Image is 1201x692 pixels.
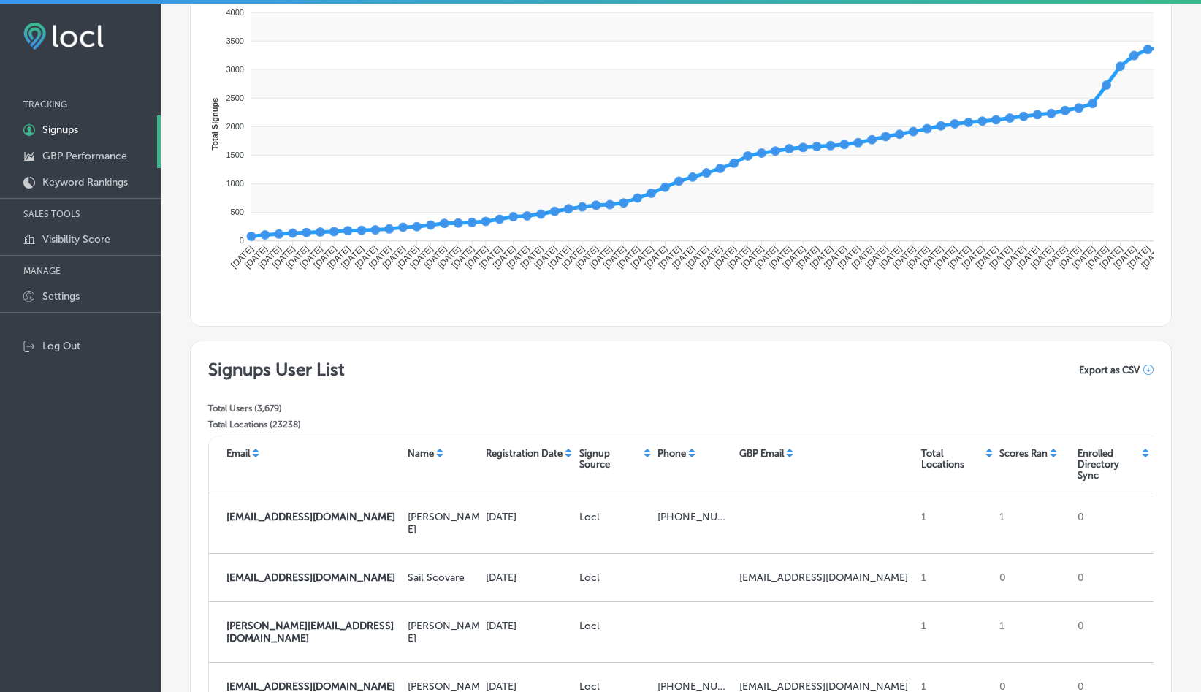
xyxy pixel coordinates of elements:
tspan: [DATE] [643,243,670,270]
p: Richard Onyon [408,511,480,536]
p: Sail Scovare [408,571,480,584]
tspan: [DATE] [960,243,987,270]
p: GBP Performance [42,150,127,162]
strong: [PERSON_NAME][EMAIL_ADDRESS][DOMAIN_NAME] [226,620,394,645]
p: sailscovare@gmail.com [226,571,402,584]
p: Richard Onyon [408,620,480,645]
tspan: [DATE] [601,243,628,270]
p: Scores Ran [999,448,1048,459]
tspan: [DATE] [932,243,959,270]
div: 0 [1072,566,1150,590]
p: Log Out [42,340,80,352]
tspan: [DATE] [808,243,835,270]
tspan: [DATE] [904,243,931,270]
tspan: [DATE] [781,243,808,270]
tspan: [DATE] [229,243,256,270]
tspan: [DATE] [256,243,283,270]
tspan: [DATE] [918,243,945,270]
tspan: [DATE] [394,243,422,270]
tspan: [DATE] [822,243,849,270]
tspan: [DATE] [850,243,877,270]
tspan: [DATE] [573,243,600,270]
p: Signups [42,123,78,136]
tspan: [DATE] [836,243,863,270]
tspan: [DATE] [298,243,325,270]
tspan: [DATE] [491,243,518,270]
tspan: [DATE] [891,243,918,270]
tspan: [DATE] [463,243,490,270]
tspan: [DATE] [339,243,366,270]
p: Phone [657,448,686,459]
p: [PHONE_NUMBER] [657,511,733,523]
div: 1 [994,505,1072,541]
tspan: [DATE] [657,243,684,270]
tspan: [DATE] [629,243,656,270]
tspan: [DATE] [1002,243,1029,270]
tspan: [DATE] [739,243,766,270]
tspan: [DATE] [698,243,725,270]
tspan: [DATE] [587,243,614,270]
tspan: [DATE] [988,243,1015,270]
strong: [EMAIL_ADDRESS][DOMAIN_NAME] [226,511,395,523]
div: 0 [994,566,1072,590]
tspan: 1000 [226,179,243,188]
img: fda3e92497d09a02dc62c9cd864e3231.png [23,23,104,50]
p: Settings [42,290,80,303]
tspan: [DATE] [408,243,435,270]
h2: Signups User List [208,359,345,380]
tspan: [DATE] [381,243,408,270]
tspan: [DATE] [946,243,973,270]
tspan: [DATE] [546,243,573,270]
p: Enrolled Directory Sync [1078,448,1140,481]
p: Locl [579,511,652,523]
p: Visibility Score [42,233,110,246]
tspan: [DATE] [367,243,394,270]
p: GBP Email [739,448,784,459]
p: Name [408,448,434,459]
tspan: [DATE] [284,243,311,270]
p: [DATE] [486,571,573,584]
tspan: [DATE] [1098,243,1125,270]
tspan: [DATE] [353,243,380,270]
strong: [EMAIL_ADDRESS][DOMAIN_NAME] [226,571,395,584]
tspan: [DATE] [794,243,821,270]
tspan: [DATE] [519,243,546,270]
tspan: [DATE] [725,243,752,270]
tspan: 500 [231,208,244,216]
tspan: [DATE] [422,243,449,270]
p: [DATE] [486,511,573,523]
tspan: [DATE] [560,243,587,270]
p: [DATE] [486,620,573,632]
p: Locl [579,571,652,584]
p: Signup Source [579,448,641,470]
div: 1 [915,566,994,590]
tspan: [DATE] [712,243,739,270]
p: Total Users ( 3,679 ) [208,403,345,414]
tspan: [DATE] [767,243,794,270]
tspan: [DATE] [1015,243,1042,270]
tspan: 1500 [226,151,243,159]
p: Registration Date [486,448,563,459]
tspan: [DATE] [449,243,476,270]
tspan: [DATE] [312,243,339,270]
tspan: [DATE] [1139,243,1166,270]
p: Total Locations [921,448,983,470]
tspan: [DATE] [436,243,463,270]
tspan: 0 [240,236,244,245]
p: Email [226,448,250,459]
tspan: [DATE] [615,243,642,270]
tspan: 3000 [226,65,243,74]
tspan: [DATE] [877,243,904,270]
tspan: [DATE] [270,243,297,270]
tspan: [DATE] [753,243,780,270]
tspan: [DATE] [533,243,560,270]
tspan: [DATE] [1029,243,1056,270]
p: sailscovare@gmail.com [739,571,915,584]
tspan: 2500 [226,94,243,102]
div: 1 [915,614,994,650]
tspan: 4000 [226,8,243,17]
tspan: [DATE] [1042,243,1070,270]
p: rick@firehouse1.com [226,620,402,645]
p: Locl [579,620,652,632]
tspan: [DATE] [1084,243,1111,270]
